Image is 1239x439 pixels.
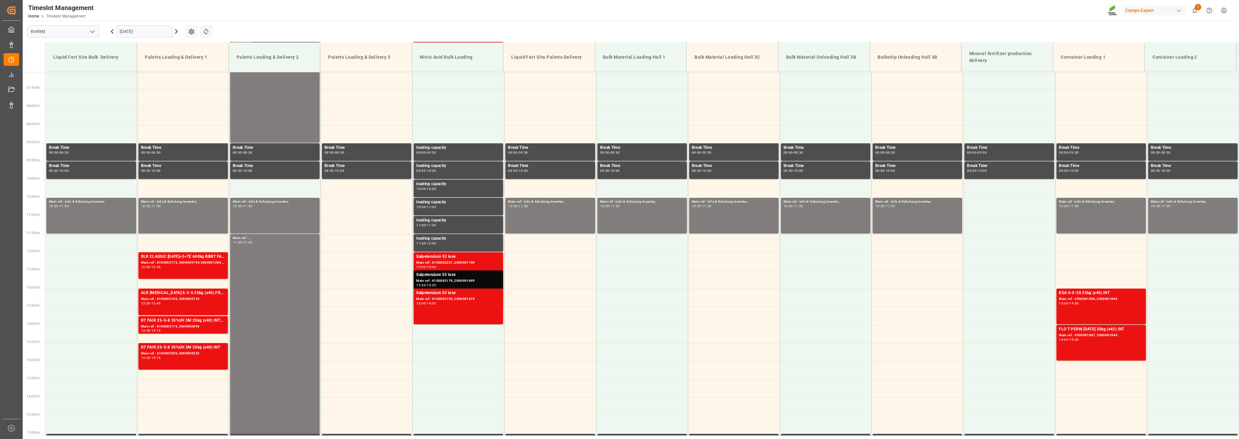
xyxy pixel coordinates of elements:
div: 09:30 [59,151,69,154]
div: 13:45 [141,329,150,332]
span: 16:30 Hr [27,413,40,416]
div: 14:00 [1059,338,1068,341]
div: 10:30 [600,205,609,208]
div: Main ref : , [233,235,317,241]
div: 11:30 [519,205,528,208]
img: Screenshot%202023-09-29%20at%2010.02.21.png_1712312052.png [1108,5,1118,16]
div: 10:00 [886,169,895,172]
div: - [150,266,151,268]
span: 09:00 Hr [27,140,40,144]
div: Main ref : 6100002165, 2000000743 [141,296,225,302]
div: Break Time [141,145,225,151]
div: Break Time [508,145,592,151]
div: Main ref : 6100002206, 2000000333 [141,351,225,356]
div: - [334,151,335,154]
div: Break Time [1151,145,1235,151]
div: - [885,169,886,172]
div: loading capacity [416,181,501,187]
div: loading capacity [416,145,501,151]
div: Main ref : Info & Schulung Inventur, [875,199,960,205]
div: 09:00 [784,151,793,154]
button: show 1 new notifications [1187,3,1202,18]
div: 13:00 [141,302,150,305]
div: 09:30 [886,151,895,154]
div: - [517,205,518,208]
div: 10:30 [416,206,426,208]
div: Liquid Fert Site Bulk Delivery [51,51,132,63]
div: 15:00 [1069,338,1079,341]
span: 08:00 Hr [27,104,40,108]
div: Timeslot Management [28,3,94,13]
div: Main ref : 4500001006, 2000001046 [1059,296,1143,302]
div: Break Time [875,145,960,151]
div: - [426,206,427,208]
input: Type to search/select [27,25,99,38]
div: Paletts Loading & Delivery 1 [142,51,223,63]
div: - [701,151,702,154]
div: - [1160,169,1161,172]
div: - [885,151,886,154]
div: 09:00 [1059,151,1068,154]
div: Bulk Material Loading Hall 3C [692,51,773,63]
div: 13:45 [151,302,161,305]
input: DD.MM.YYYY [116,25,172,38]
div: Main ref : Info & Schulung Inventur, [508,199,592,205]
div: Break Time [600,163,684,169]
div: ALR [MEDICAL_DATA] 5-2-5 25kg (x40) FRBT FAIR 25-5-8 35%UH 3M 25kg (x40) INT [141,290,225,296]
div: 11:30 [1069,205,1079,208]
div: Main ref : 6100002207, 2000001730 [416,260,501,266]
div: BT FAIR 25-5-8 35%UH 3M 25kg (x40) INT [141,344,225,351]
div: - [1068,151,1069,154]
div: 10:00 [59,169,69,172]
div: 10:00 [427,169,436,172]
div: - [517,151,518,154]
div: Break Time [49,163,134,169]
div: 10:30 [692,205,701,208]
div: loading capacity [416,199,501,206]
div: 09:30 [977,151,987,154]
div: - [1160,205,1161,208]
span: 09:30 Hr [27,159,40,162]
div: - [242,151,243,154]
div: Break Time [784,163,868,169]
div: 10:00 [1161,169,1171,172]
div: 09:30 [1161,151,1171,154]
div: 10:00 [794,169,803,172]
div: - [701,205,702,208]
div: - [150,329,151,332]
div: - [609,169,610,172]
div: 10:30 [875,205,885,208]
div: BLK CLASSIC [DATE]+3+TE 600kg BBBT FAIR 25-5-8 35%UH 3M 25kg (x40) INT [141,254,225,260]
div: Break Time [967,145,1051,151]
div: Salpetersäure 53 lose [416,254,501,260]
span: 11:00 Hr [27,213,40,217]
div: BT FAIR 25-5-8 35%UH 3M 25kg (x40) INTFET 6-0-12 KR 25kgx40 DE,AT,[GEOGRAPHIC_DATA],ES,ITFLO T CL... [141,317,225,324]
div: 10:00 [519,169,528,172]
div: Break Time [692,163,776,169]
div: Break Time [1059,145,1143,151]
div: 12:30 [416,284,426,287]
div: - [426,242,427,245]
div: - [426,284,427,287]
div: KGA 0-0-28 25kg (x40) INT [1059,290,1143,296]
div: 12:00 [427,242,436,245]
div: 10:00 [243,169,253,172]
div: 09:00 [508,151,517,154]
div: Main ref : Info & Schulung Inventur, [692,199,776,205]
button: Help Center [1202,3,1217,18]
div: 09:30 [427,151,436,154]
div: 10:30 [508,205,517,208]
div: Bulk Material Loading Hall 1 [600,51,681,63]
div: 09:00 [416,151,426,154]
div: Container Loading 2 [1150,51,1231,63]
div: Main ref : Info & Schulung Inventur, [49,199,134,205]
div: Break Time [1151,163,1235,169]
div: - [976,169,977,172]
div: 11:30 [59,205,69,208]
div: 10:00 [702,169,712,172]
span: 14:30 Hr [27,340,40,344]
div: Break Time [784,145,868,151]
div: Bulk Material Unloading Hall 3B [784,51,865,63]
span: 15:30 Hr [27,376,40,380]
div: - [426,302,427,305]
